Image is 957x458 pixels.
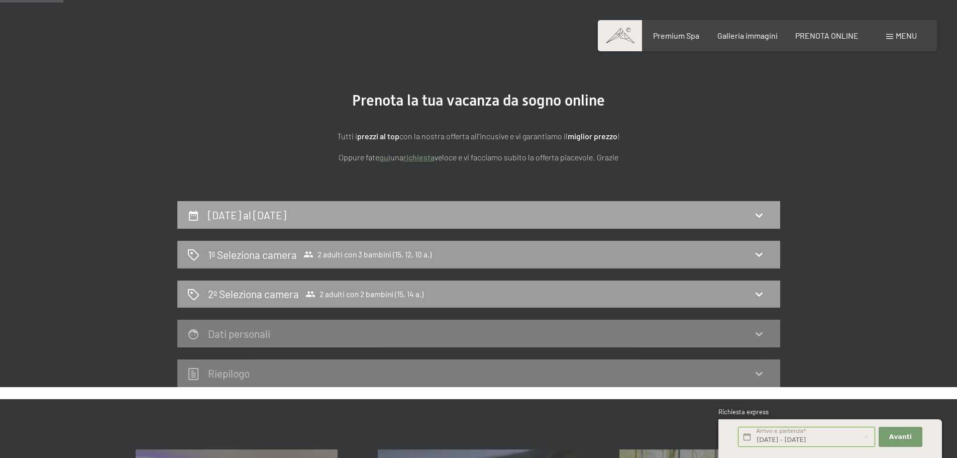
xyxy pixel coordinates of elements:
[303,249,432,259] span: 2 adulti con 3 bambini (15, 12, 10 a.)
[379,152,390,162] a: quì
[305,289,423,299] span: 2 adulti con 2 bambini (15, 14 a.)
[208,209,286,221] h2: [DATE] al [DATE]
[352,91,605,109] span: Prenota la tua vacanza da sogno online
[228,151,730,164] p: Oppure fate una veloce e vi facciamo subito la offerta piacevole. Grazie
[208,287,299,301] h2: 2º Seleziona camera
[795,31,859,40] a: PRENOTA ONLINE
[568,131,617,141] strong: miglior prezzo
[896,31,917,40] span: Menu
[208,247,297,262] h2: 1º Seleziona camera
[403,152,435,162] a: richiesta
[718,408,769,416] span: Richiesta express
[208,327,270,340] h2: Dati personali
[208,367,250,380] h2: Riepilogo
[889,432,912,441] span: Avanti
[653,31,699,40] a: Premium Spa
[717,31,778,40] a: Galleria immagini
[879,427,922,447] button: Avanti
[228,130,730,143] p: Tutti i con la nostra offerta all'incusive e vi garantiamo il !
[357,131,399,141] strong: prezzi al top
